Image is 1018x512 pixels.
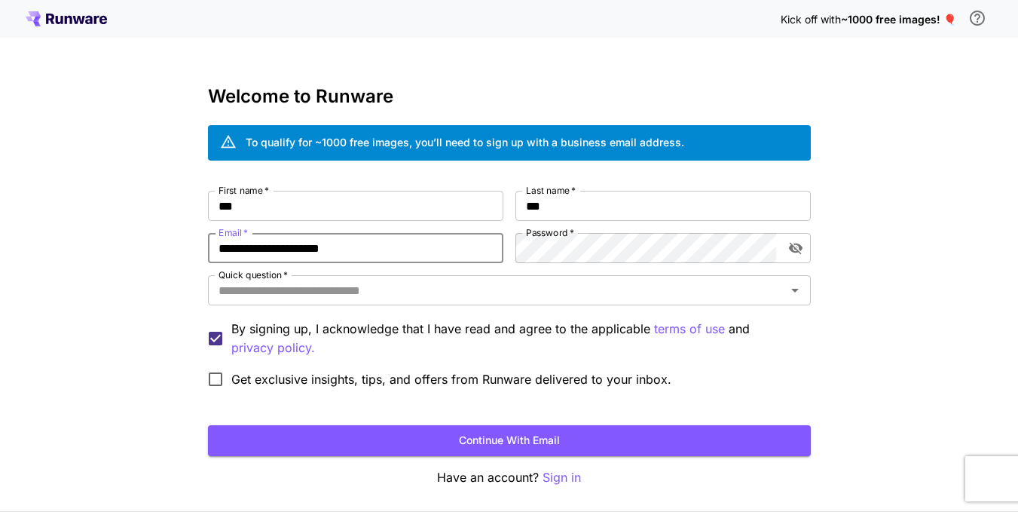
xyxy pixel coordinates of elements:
[219,268,288,281] label: Quick question
[781,13,841,26] span: Kick off with
[246,134,684,150] div: To qualify for ~1000 free images, you’ll need to sign up with a business email address.
[231,320,799,357] p: By signing up, I acknowledge that I have read and agree to the applicable and
[219,184,269,197] label: First name
[526,226,574,239] label: Password
[782,235,809,262] button: toggle password visibility
[784,280,806,301] button: Open
[231,339,315,357] p: privacy policy.
[526,184,576,197] label: Last name
[654,320,725,339] p: terms of use
[962,3,992,33] button: In order to qualify for free credit, you need to sign up with a business email address and click ...
[841,13,956,26] span: ~1000 free images! 🎈
[654,320,725,339] button: By signing up, I acknowledge that I have read and agree to the applicable and privacy policy.
[543,468,581,487] button: Sign in
[231,339,315,357] button: By signing up, I acknowledge that I have read and agree to the applicable terms of use and
[219,226,248,239] label: Email
[208,425,811,456] button: Continue with email
[231,370,671,388] span: Get exclusive insights, tips, and offers from Runware delivered to your inbox.
[208,468,811,487] p: Have an account?
[208,86,811,107] h3: Welcome to Runware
